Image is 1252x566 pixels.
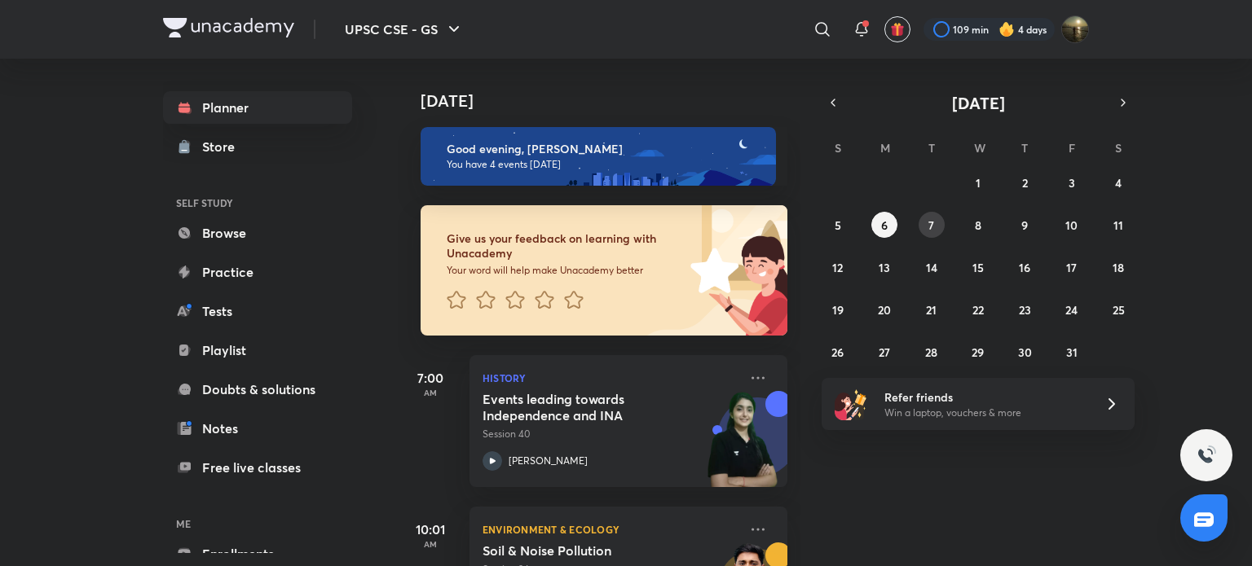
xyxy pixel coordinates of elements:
abbr: October 23, 2025 [1019,302,1031,318]
abbr: October 24, 2025 [1065,302,1078,318]
abbr: October 20, 2025 [878,302,891,318]
a: Company Logo [163,18,294,42]
h6: Give us your feedback on learning with Unacademy [447,231,685,261]
p: You have 4 events [DATE] [447,158,761,171]
abbr: October 27, 2025 [879,344,890,360]
abbr: October 30, 2025 [1018,344,1032,360]
abbr: October 11, 2025 [1113,217,1123,233]
abbr: October 6, 2025 [881,217,888,233]
p: Your word will help make Unacademy better [447,264,685,277]
button: October 2, 2025 [1012,169,1038,195]
button: [DATE] [844,91,1112,114]
abbr: Thursday [1021,140,1028,156]
img: Company Logo [163,18,294,37]
a: Store [163,130,352,163]
abbr: October 7, 2025 [928,217,934,233]
span: [DATE] [952,92,1005,114]
abbr: Friday [1069,140,1075,156]
div: Store [202,137,245,156]
img: referral [835,388,867,420]
button: UPSC CSE - GS [335,13,474,46]
a: Practice [163,256,352,288]
h5: 10:01 [398,520,463,539]
button: October 11, 2025 [1105,212,1131,238]
p: [PERSON_NAME] [509,454,588,468]
abbr: October 3, 2025 [1069,175,1075,191]
p: AM [398,388,463,397]
h4: [DATE] [421,91,804,111]
button: October 4, 2025 [1105,169,1131,195]
abbr: October 1, 2025 [976,175,981,191]
abbr: October 25, 2025 [1113,302,1125,318]
button: October 25, 2025 [1105,296,1131,322]
button: October 22, 2025 [965,296,991,322]
img: Omkar Gote [1061,15,1089,43]
abbr: October 31, 2025 [1066,344,1078,360]
abbr: October 9, 2025 [1021,217,1028,233]
a: Notes [163,412,352,445]
button: October 30, 2025 [1012,339,1038,365]
h6: Good evening, [PERSON_NAME] [447,142,761,156]
p: Win a laptop, vouchers & more [884,406,1085,420]
h5: Soil & Noise Pollution [483,542,686,559]
button: October 20, 2025 [871,296,897,322]
abbr: October 18, 2025 [1113,260,1124,275]
abbr: October 26, 2025 [831,344,844,360]
abbr: October 14, 2025 [926,260,937,275]
button: October 9, 2025 [1012,212,1038,238]
p: History [483,368,738,388]
abbr: October 15, 2025 [972,260,984,275]
button: October 10, 2025 [1059,212,1085,238]
abbr: October 28, 2025 [925,344,937,360]
abbr: October 8, 2025 [975,217,981,233]
img: evening [421,127,776,186]
button: October 16, 2025 [1012,254,1038,280]
button: October 5, 2025 [825,212,851,238]
abbr: Tuesday [928,140,935,156]
img: ttu [1197,445,1216,465]
p: Session 40 [483,427,738,441]
button: October 26, 2025 [825,339,851,365]
a: Browse [163,217,352,249]
button: October 23, 2025 [1012,296,1038,322]
button: October 19, 2025 [825,296,851,322]
h5: 7:00 [398,368,463,388]
abbr: October 10, 2025 [1065,217,1078,233]
abbr: October 12, 2025 [832,260,843,275]
abbr: October 29, 2025 [972,344,984,360]
abbr: October 2, 2025 [1022,175,1028,191]
h5: Events leading towards Independence and INA [483,391,686,423]
button: October 6, 2025 [871,212,897,238]
abbr: October 19, 2025 [832,302,844,318]
button: October 24, 2025 [1059,296,1085,322]
a: Free live classes [163,451,352,484]
abbr: Sunday [835,140,841,156]
abbr: October 4, 2025 [1115,175,1122,191]
button: October 29, 2025 [965,339,991,365]
button: October 14, 2025 [919,254,945,280]
a: Planner [163,91,352,124]
abbr: October 21, 2025 [926,302,937,318]
button: October 15, 2025 [965,254,991,280]
img: streak [999,21,1015,37]
button: October 13, 2025 [871,254,897,280]
img: unacademy [698,391,787,503]
img: avatar [890,22,905,37]
a: Tests [163,295,352,327]
button: October 8, 2025 [965,212,991,238]
button: October 1, 2025 [965,169,991,195]
h6: ME [163,510,352,537]
abbr: October 5, 2025 [835,217,841,233]
button: October 21, 2025 [919,296,945,322]
abbr: Monday [880,140,890,156]
button: October 18, 2025 [1105,254,1131,280]
button: October 12, 2025 [825,254,851,280]
button: October 28, 2025 [919,339,945,365]
button: October 7, 2025 [919,212,945,238]
button: October 17, 2025 [1059,254,1085,280]
abbr: October 16, 2025 [1019,260,1030,275]
img: feedback_image [635,205,787,336]
a: Playlist [163,334,352,366]
abbr: Saturday [1115,140,1122,156]
p: Environment & Ecology [483,520,738,539]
